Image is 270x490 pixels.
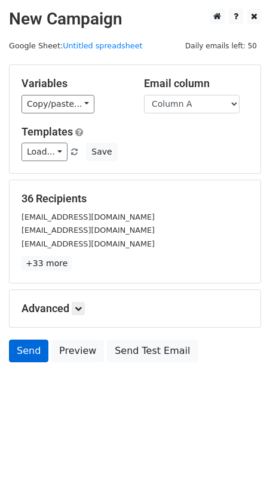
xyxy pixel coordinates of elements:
h5: Advanced [22,302,248,315]
a: Untitled spreadsheet [63,41,142,50]
a: +33 more [22,256,72,271]
button: Save [86,143,117,161]
h5: Email column [144,77,248,90]
small: [EMAIL_ADDRESS][DOMAIN_NAME] [22,226,155,235]
span: Daily emails left: 50 [181,39,261,53]
h5: 36 Recipients [22,192,248,205]
a: Templates [22,125,73,138]
h2: New Campaign [9,9,261,29]
a: Send [9,340,48,362]
iframe: Chat Widget [210,433,270,490]
small: [EMAIL_ADDRESS][DOMAIN_NAME] [22,212,155,221]
small: Google Sheet: [9,41,143,50]
small: [EMAIL_ADDRESS][DOMAIN_NAME] [22,239,155,248]
a: Preview [51,340,104,362]
a: Load... [22,143,67,161]
a: Send Test Email [107,340,198,362]
a: Daily emails left: 50 [181,41,261,50]
h5: Variables [22,77,126,90]
a: Copy/paste... [22,95,94,113]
